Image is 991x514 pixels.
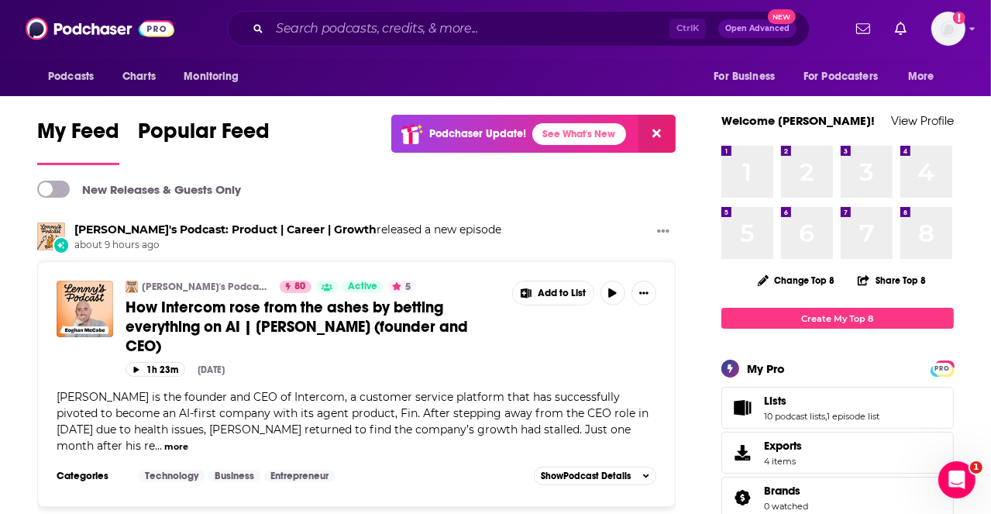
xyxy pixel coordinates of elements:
a: 80 [280,281,311,293]
a: Technology [139,470,205,482]
button: Change Top 8 [748,271,845,290]
a: Business [208,470,260,482]
p: Podchaser Update! [429,127,526,140]
span: More [908,66,934,88]
span: Monitoring [184,66,239,88]
a: Popular Feed [138,118,270,165]
button: Show More Button [513,281,594,305]
button: Show More Button [651,223,676,242]
span: For Business [714,66,775,88]
span: Exports [764,439,802,453]
button: Show More Button [631,281,656,305]
button: open menu [897,62,954,91]
button: 5 [387,281,415,293]
span: Open Advanced [725,25,790,33]
a: Lists [727,397,758,419]
button: open menu [173,62,259,91]
span: Add to List [538,288,586,299]
span: Logged in as mindyn [931,12,965,46]
img: User Profile [931,12,965,46]
input: Search podcasts, credits, & more... [270,16,669,41]
h3: Categories [57,470,126,482]
a: 0 watched [764,501,808,512]
button: Open AdvancedNew [718,19,797,38]
img: Podchaser - Follow, Share and Rate Podcasts [26,14,174,43]
svg: Add a profile image [953,12,965,24]
button: open menu [37,62,114,91]
span: New [768,9,796,24]
img: Lenny's Podcast: Product | Career | Growth [37,223,65,250]
span: Exports [727,442,758,464]
button: Share Top 8 [857,265,927,295]
span: , [825,411,827,422]
a: Brands [727,487,758,509]
span: 4 items [764,456,802,467]
a: Show notifications dropdown [889,16,913,42]
a: Lenny's Podcast: Product | Career | Growth [74,223,377,236]
a: New Releases & Guests Only [37,181,241,198]
a: Welcome [PERSON_NAME]! [721,113,875,128]
span: Popular Feed [138,118,270,154]
a: My Feed [37,118,119,165]
div: [DATE] [198,364,225,375]
span: 80 [294,279,305,295]
h3: released a new episode [74,223,501,237]
div: My Pro [747,361,785,376]
span: Active [348,279,377,295]
a: See What's New [532,123,626,145]
a: Active [342,281,384,293]
a: Lists [764,394,879,408]
a: How Intercom rose from the ashes by betting everything on AI | [PERSON_NAME] (founder and CEO) [126,298,501,356]
span: ... [155,439,162,453]
span: Podcasts [48,66,94,88]
span: Charts [122,66,156,88]
a: View Profile [891,113,954,128]
a: Entrepreneur [264,470,335,482]
a: 10 podcast lists [764,411,825,422]
span: Show Podcast Details [541,471,631,481]
a: Brands [764,484,808,498]
span: about 9 hours ago [74,239,501,252]
a: Exports [721,432,954,474]
a: Show notifications dropdown [850,16,876,42]
a: 1 episode list [827,411,879,422]
a: Charts [112,62,165,91]
img: How Intercom rose from the ashes by betting everything on AI | Eoghan McCabe (founder and CEO) [57,281,113,337]
img: Lenny's Podcast: Product | Career | Growth [126,281,138,293]
iframe: Intercom live chat [938,461,976,498]
span: PRO [933,363,951,374]
button: open menu [793,62,900,91]
a: Create My Top 8 [721,308,954,329]
span: Brands [764,484,800,498]
button: Show profile menu [931,12,965,46]
a: PRO [933,362,951,374]
span: Lists [764,394,786,408]
span: [PERSON_NAME] is the founder and CEO of Intercom, a customer service platform that has successful... [57,390,649,453]
a: [PERSON_NAME]'s Podcast: Product | Career | Growth [142,281,270,293]
div: New Episode [53,236,70,254]
span: For Podcasters [803,66,878,88]
button: 1h 23m [126,362,185,377]
button: more [164,440,188,454]
span: Ctrl K [669,19,706,39]
span: Lists [721,387,954,429]
span: My Feed [37,118,119,154]
span: How Intercom rose from the ashes by betting everything on AI | [PERSON_NAME] (founder and CEO) [126,298,468,356]
button: ShowPodcast Details [534,467,656,485]
button: open menu [703,62,794,91]
span: 1 [970,461,982,474]
div: Search podcasts, credits, & more... [227,11,810,47]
